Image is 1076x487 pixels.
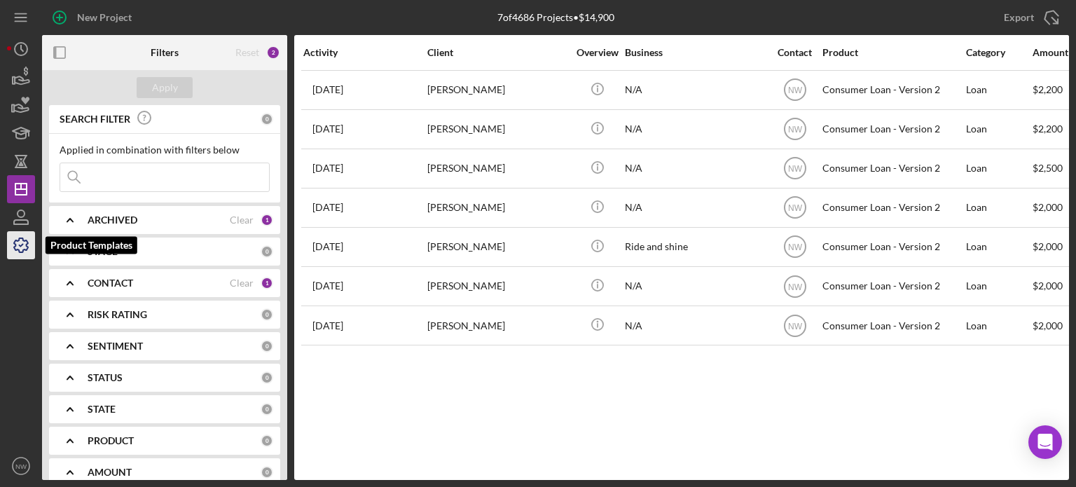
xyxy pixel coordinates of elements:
div: 0 [261,308,273,321]
div: 1 [261,214,273,226]
text: NW [788,85,803,95]
div: 0 [261,434,273,447]
div: 0 [261,403,273,416]
div: Consumer Loan - Version 2 [822,228,963,266]
text: NW [788,321,803,331]
b: AMOUNT [88,467,132,478]
text: NW [788,125,803,135]
div: [PERSON_NAME] [427,111,567,148]
div: Clear [230,214,254,226]
b: STAGE [88,246,118,257]
div: 0 [261,340,273,352]
div: Overview [571,47,623,58]
div: [PERSON_NAME] [427,307,567,344]
time: 2025-07-29 23:50 [312,163,343,174]
div: Contact [768,47,821,58]
div: 0 [261,466,273,479]
time: 2025-08-07 14:00 [312,84,343,95]
time: 2025-07-29 03:27 [312,202,343,213]
div: Category [966,47,1031,58]
div: 1 [261,277,273,289]
button: New Project [42,4,146,32]
button: NW [7,452,35,480]
div: Consumer Loan - Version 2 [822,150,963,187]
div: Loan [966,150,1031,187]
b: STATUS [88,372,123,383]
text: NW [788,203,803,213]
div: 0 [261,371,273,384]
div: Consumer Loan - Version 2 [822,307,963,344]
div: [PERSON_NAME] [427,71,567,109]
div: Ride and shine [625,228,765,266]
div: Loan [966,189,1031,226]
div: N/A [625,189,765,226]
div: Consumer Loan - Version 2 [822,189,963,226]
div: Business [625,47,765,58]
text: NW [788,282,803,291]
div: 0 [261,113,273,125]
div: Consumer Loan - Version 2 [822,268,963,305]
div: [PERSON_NAME] [427,189,567,226]
div: 0 [261,245,273,258]
div: Activity [303,47,426,58]
b: CONTACT [88,277,133,289]
div: New Project [77,4,132,32]
time: 2025-06-16 11:39 [312,241,343,252]
div: N/A [625,150,765,187]
text: NW [15,462,27,470]
div: Loan [966,268,1031,305]
div: Product [822,47,963,58]
text: NW [788,242,803,252]
b: STATE [88,404,116,415]
div: N/A [625,111,765,148]
b: PRODUCT [88,435,134,446]
div: 2 [266,46,280,60]
div: [PERSON_NAME] [427,228,567,266]
div: Apply [152,77,178,98]
button: Export [990,4,1069,32]
time: 2025-08-04 20:49 [312,280,343,291]
div: Export [1004,4,1034,32]
div: Clear [230,277,254,289]
time: 2025-05-13 16:09 [312,320,343,331]
text: NW [788,164,803,174]
b: RISK RATING [88,309,147,320]
div: Loan [966,307,1031,344]
div: 7 of 4686 Projects • $14,900 [497,12,614,23]
div: Applied in combination with filters below [60,144,270,156]
div: N/A [625,268,765,305]
div: Open Intercom Messenger [1028,425,1062,459]
b: Filters [151,47,179,58]
time: 2025-07-29 19:56 [312,123,343,135]
b: SEARCH FILTER [60,114,130,125]
div: Loan [966,228,1031,266]
div: Reset [235,47,259,58]
div: Consumer Loan - Version 2 [822,111,963,148]
button: Apply [137,77,193,98]
div: Loan [966,111,1031,148]
div: [PERSON_NAME] [427,150,567,187]
div: Consumer Loan - Version 2 [822,71,963,109]
div: N/A [625,307,765,344]
div: Client [427,47,567,58]
div: N/A [625,71,765,109]
div: Loan [966,71,1031,109]
div: [PERSON_NAME] [427,268,567,305]
b: SENTIMENT [88,341,143,352]
b: ARCHIVED [88,214,137,226]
